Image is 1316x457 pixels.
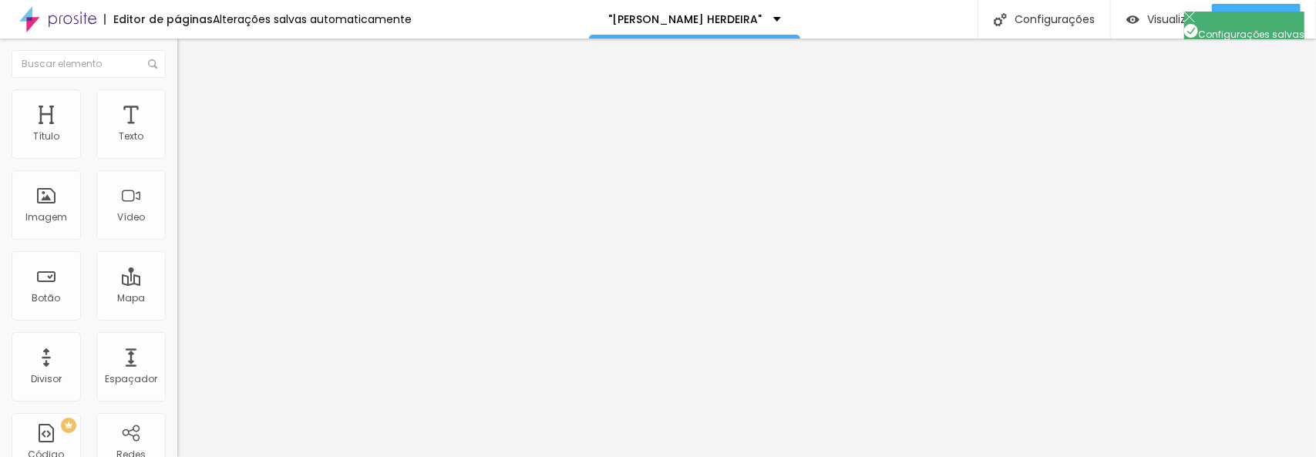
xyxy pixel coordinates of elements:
img: Icone [1184,12,1195,22]
span: Configurações salvas [1184,28,1304,41]
img: Icone [1184,24,1198,38]
iframe: Editor [177,39,1316,457]
input: Buscar elemento [12,50,166,78]
button: Visualizar [1111,4,1212,35]
font: Divisor [31,372,62,385]
font: Visualizar [1147,12,1197,27]
font: Botão [32,291,61,304]
button: Publicar [1212,4,1301,35]
font: Alterações salvas automaticamente [213,12,412,27]
font: Vídeo [117,210,145,223]
img: Ícone [994,13,1007,26]
font: Editor de páginas [113,12,213,27]
font: Título [33,129,59,143]
font: Espaçador [105,372,157,385]
img: Ícone [148,59,157,69]
font: Mapa [117,291,145,304]
font: Imagem [25,210,67,223]
font: Configurações [1015,12,1095,27]
font: "[PERSON_NAME] HERDEIRA" [608,12,762,27]
font: Texto [119,129,143,143]
img: view-1.svg [1126,13,1139,26]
